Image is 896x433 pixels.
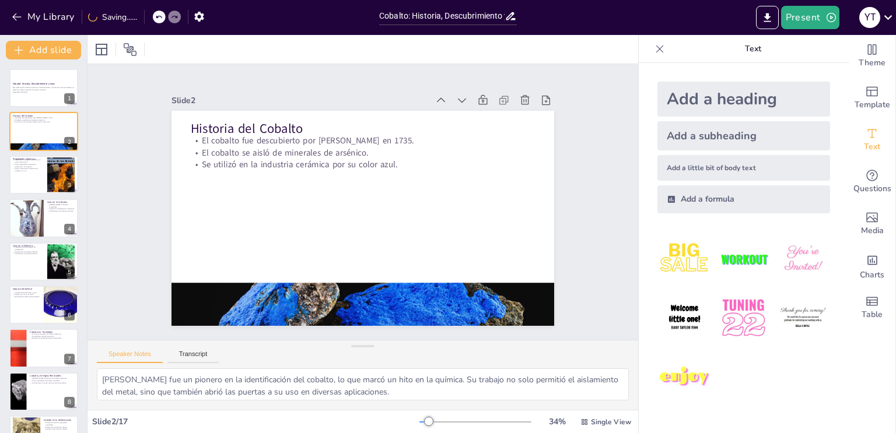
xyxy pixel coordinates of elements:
[776,232,830,286] img: 3.jpeg
[862,308,883,321] span: Table
[47,210,75,212] p: Catalizadores en procesos químicos.
[859,57,885,69] span: Theme
[64,310,75,321] div: 6
[591,417,631,427] span: Single View
[13,117,75,119] p: El cobalto fue descubierto por [PERSON_NAME] en 1735.
[9,156,78,194] div: 3
[191,135,535,146] p: El cobalto fue descubierto por [PERSON_NAME] en 1735.
[9,329,78,367] div: 7
[657,185,830,213] div: Add a formula
[13,163,44,167] p: Tiene propiedades magnéticas y resistencia a la corrosión.
[9,242,78,281] div: 5
[30,330,75,334] p: Cobalto en Tecnología
[47,200,75,204] p: Usos en la Industria
[13,291,40,294] p: Contaminación del suelo y agua.
[543,416,571,427] div: 34 %
[13,287,40,291] p: Impacto Ambiental
[849,245,895,287] div: Add charts and graphs
[13,114,75,117] p: Historia del Cobalto
[781,6,839,29] button: Present
[92,40,111,59] div: Layout
[9,112,78,150] div: 2
[13,157,44,161] p: Propiedades Químicas
[64,397,75,407] div: 8
[44,418,75,422] p: Cobalto en la Alimentación
[716,232,771,286] img: 2.jpeg
[657,291,712,345] img: 4.jpeg
[9,8,79,26] button: My Library
[64,93,75,104] div: 1
[849,119,895,161] div: Add text boxes
[13,252,44,255] p: Contribución a la salud moderna.
[849,287,895,329] div: Add a table
[30,337,75,340] p: Dispositivos de almacenamiento magnético.
[13,91,75,93] p: Generated with [URL]
[13,251,44,253] p: Esterilización de equipos médicos.
[191,159,535,170] p: Se utilizó en la industria cerámica por su color azul.
[756,6,779,29] button: Export to PowerPoint
[379,8,505,24] input: Insert title
[716,291,771,345] img: 5.jpeg
[30,335,75,337] p: Componentes de alta resistencia.
[64,267,75,277] div: 5
[861,224,884,237] span: Media
[97,368,629,400] textarea: [PERSON_NAME] fue un pionero en la identificación del cobalto, lo que marcó un hito en la química...
[30,333,75,336] p: Imanes permanentes en motores eléctricos.
[9,199,78,237] div: 4
[123,43,137,57] span: Position
[13,83,55,86] strong: Cobalto: Historia, Descubrimiento y Usos
[9,286,78,324] div: 6
[864,140,880,153] span: Text
[191,147,535,159] p: El cobalto se aisló de minerales de arsénico.
[47,208,75,210] p: Producción de aleaciones resistentes.
[6,41,81,59] button: Add slide
[97,350,163,363] button: Speaker Notes
[855,98,890,111] span: Template
[776,291,830,345] img: 6.jpeg
[859,6,880,29] button: Y T
[13,295,40,298] p: Necesidad de producción sostenible.
[657,232,712,286] img: 1.jpeg
[669,35,837,63] p: Text
[13,87,75,91] p: Esta presentación aborda la historia, el descubrimiento y los diversos usos del cobalto, un eleme...
[657,350,712,404] img: 7.jpeg
[9,69,78,107] div: 1
[88,12,137,23] div: Saving......
[64,354,75,364] div: 7
[13,294,40,296] p: Efectos nocivos en la salud.
[30,379,75,382] p: Uso en tecnologías de energía renovable.
[171,95,428,106] div: Slide 2
[859,7,880,28] div: Y T
[860,269,884,281] span: Charts
[64,180,75,191] div: 3
[13,167,44,171] p: Forma compuestos en estados de oxidación +2 y +3.
[30,382,75,384] p: Contribución a la lucha contra el cambio climático.
[849,203,895,245] div: Add images, graphics, shapes or video
[9,372,78,411] div: 8
[13,159,44,163] p: Cobalto es un metal de transición con número atómico 27.
[30,374,75,377] p: Cobalto y Energías Renovables
[657,121,830,150] div: Add a subheading
[92,416,419,427] div: Slide 2 / 17
[64,224,75,234] div: 4
[44,422,75,426] p: Nutriente esencial en pequeñas cantidades.
[13,246,44,250] p: Cobalto-60 en tratamientos de radioterapia.
[13,121,75,123] p: Se utilizó en la industria cerámica por su color azul.
[657,82,830,117] div: Add a heading
[853,182,891,195] span: Questions
[13,118,75,121] p: El cobalto se aisló de minerales de arsénico.
[849,161,895,203] div: Get real-time input from your audience
[849,77,895,119] div: Add ready made slides
[849,35,895,77] div: Change the overall theme
[47,203,75,207] p: [PERSON_NAME] en baterías recargables.
[44,426,75,428] p: Riesgos de toxicidad en exceso.
[30,377,75,379] p: [PERSON_NAME] en baterías de vehículos eléctricos.
[44,428,75,431] p: Fuentes alimenticias de cobalto.
[191,119,535,138] p: Historia del Cobalto
[167,350,219,363] button: Transcript
[13,244,44,247] p: Usos en la Medicina
[657,155,830,181] div: Add a little bit of body text
[64,137,75,147] div: 2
